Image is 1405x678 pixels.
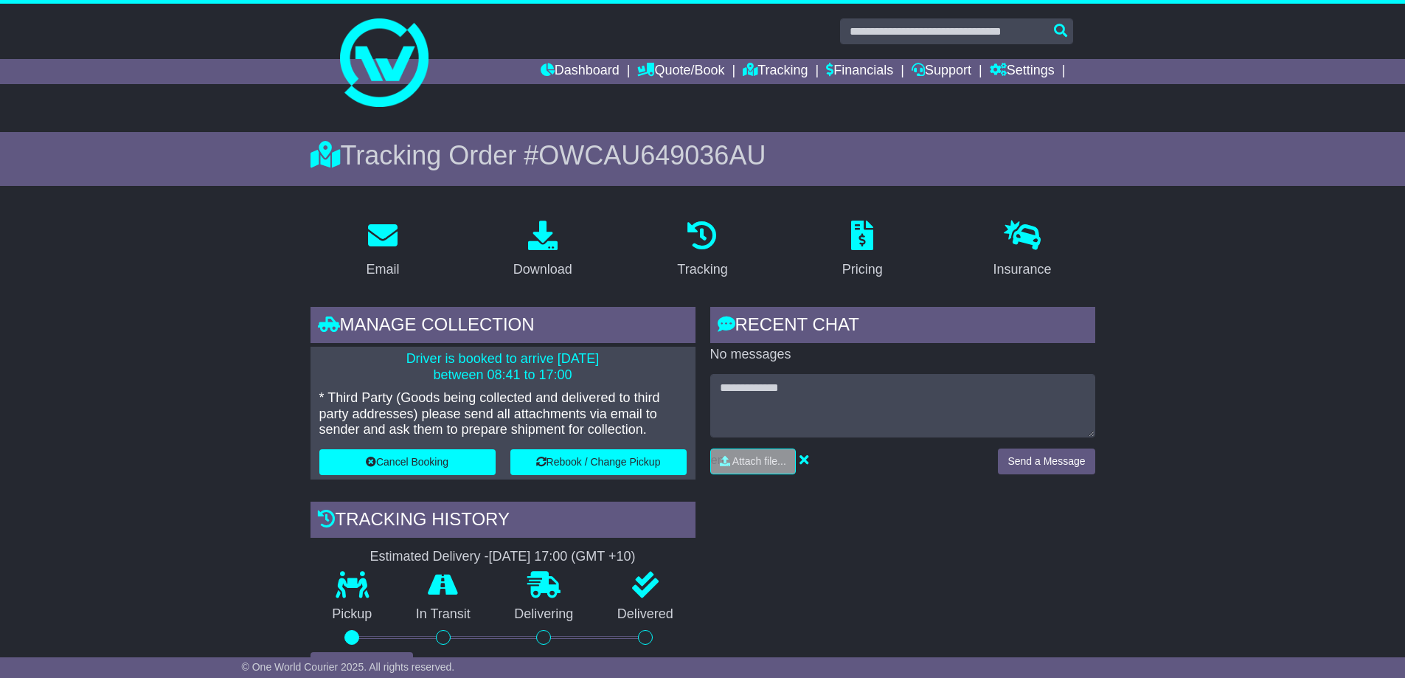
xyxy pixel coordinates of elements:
[489,549,636,565] div: [DATE] 17:00 (GMT +10)
[311,307,695,347] div: Manage collection
[504,215,582,285] a: Download
[637,59,724,84] a: Quote/Book
[595,606,695,623] p: Delivered
[319,390,687,438] p: * Third Party (Goods being collected and delivered to third party addresses) please send all atta...
[538,140,766,170] span: OWCAU649036AU
[912,59,971,84] a: Support
[356,215,409,285] a: Email
[394,606,493,623] p: In Transit
[710,307,1095,347] div: RECENT CHAT
[743,59,808,84] a: Tracking
[710,347,1095,363] p: No messages
[826,59,893,84] a: Financials
[311,606,395,623] p: Pickup
[984,215,1061,285] a: Insurance
[833,215,892,285] a: Pricing
[998,449,1094,474] button: Send a Message
[319,449,496,475] button: Cancel Booking
[510,449,687,475] button: Rebook / Change Pickup
[311,139,1095,171] div: Tracking Order #
[667,215,737,285] a: Tracking
[311,652,413,678] button: View Full Tracking
[319,351,687,383] p: Driver is booked to arrive [DATE] between 08:41 to 17:00
[493,606,596,623] p: Delivering
[541,59,620,84] a: Dashboard
[842,260,883,280] div: Pricing
[990,59,1055,84] a: Settings
[366,260,399,280] div: Email
[242,661,455,673] span: © One World Courier 2025. All rights reserved.
[993,260,1052,280] div: Insurance
[677,260,727,280] div: Tracking
[513,260,572,280] div: Download
[311,549,695,565] div: Estimated Delivery -
[311,502,695,542] div: Tracking history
